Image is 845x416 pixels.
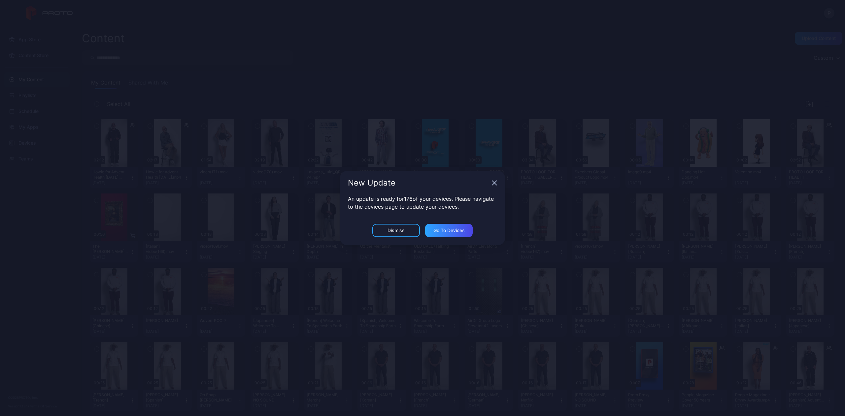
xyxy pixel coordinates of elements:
div: Go to devices [433,228,465,233]
button: Dismiss [372,224,420,237]
p: An update is ready for 176 of your devices. Please navigate to the devices page to update your de... [348,195,497,211]
div: New Update [348,179,489,187]
div: Dismiss [388,228,405,233]
button: Go to devices [425,224,473,237]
